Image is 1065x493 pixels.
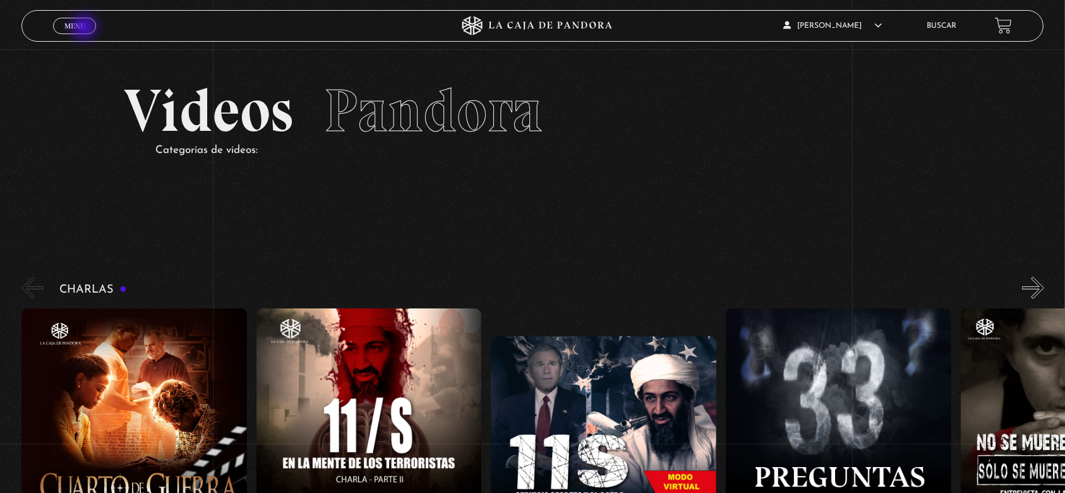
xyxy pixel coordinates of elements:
h2: Videos [124,81,942,141]
button: Previous [21,277,44,299]
button: Next [1022,277,1044,299]
a: View your shopping cart [995,17,1012,34]
span: [PERSON_NAME] [783,22,882,30]
span: Cerrar [60,32,90,41]
span: Pandora [325,75,543,147]
a: Buscar [927,22,957,30]
span: Menu [64,22,85,30]
p: Categorías de videos: [155,141,942,161]
h3: Charlas [59,284,127,296]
